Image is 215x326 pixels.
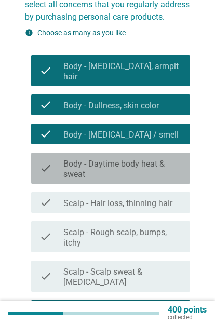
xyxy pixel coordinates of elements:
[39,157,52,180] i: check
[168,306,207,314] p: 400 points
[39,225,52,248] i: check
[39,265,52,288] i: check
[168,314,207,321] p: collected
[63,101,159,111] label: Body - Dullness, skin color
[63,227,182,248] label: Scalp - Rough scalp, bumps, itchy
[39,59,52,82] i: check
[37,29,126,37] label: Choose as many as you like
[39,99,52,111] i: check
[63,198,172,209] label: Scalp - Hair loss, thinning hair
[63,130,179,140] label: Body - [MEDICAL_DATA] / smell
[63,267,182,288] label: Scalp - Scalp sweat & [MEDICAL_DATA]
[39,196,52,209] i: check
[39,128,52,140] i: check
[63,61,182,82] label: Body - [MEDICAL_DATA], armpit hair
[25,29,33,37] i: info
[63,159,182,180] label: Body - Daytime body heat & sweat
